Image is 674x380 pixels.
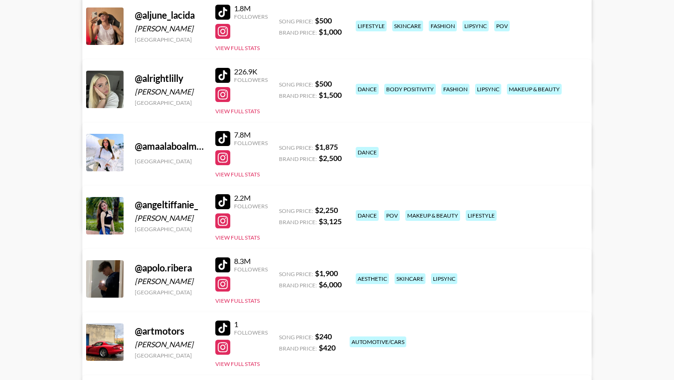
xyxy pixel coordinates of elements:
[462,21,489,31] div: lipsync
[215,297,260,304] button: View Full Stats
[315,142,338,151] strong: $ 1,875
[234,203,268,210] div: Followers
[234,4,268,13] div: 1.8M
[234,130,268,139] div: 7.8M
[356,147,379,158] div: dance
[350,336,406,347] div: automotive/cars
[279,270,313,278] span: Song Price:
[356,210,379,221] div: dance
[392,21,423,31] div: skincare
[356,21,387,31] div: lifestyle
[234,76,268,83] div: Followers
[135,325,204,337] div: @ artmotors
[475,84,501,95] div: lipsync
[234,329,268,336] div: Followers
[384,84,436,95] div: body positivity
[135,199,204,211] div: @ angeltiffanie_
[279,155,317,162] span: Brand Price:
[315,16,332,25] strong: $ 500
[279,207,313,214] span: Song Price:
[135,213,204,223] div: [PERSON_NAME]
[135,140,204,152] div: @ amaalaboalmgd
[279,18,313,25] span: Song Price:
[135,99,204,106] div: [GEOGRAPHIC_DATA]
[319,90,342,99] strong: $ 1,500
[315,269,338,278] strong: $ 1,900
[279,219,317,226] span: Brand Price:
[319,153,342,162] strong: $ 2,500
[319,280,342,289] strong: $ 6,000
[279,144,313,151] span: Song Price:
[315,332,332,341] strong: $ 240
[135,24,204,33] div: [PERSON_NAME]
[279,92,317,99] span: Brand Price:
[234,256,268,266] div: 8.3M
[466,210,497,221] div: lifestyle
[319,343,336,352] strong: $ 420
[319,27,342,36] strong: $ 1,000
[135,226,204,233] div: [GEOGRAPHIC_DATA]
[441,84,469,95] div: fashion
[234,13,268,20] div: Followers
[507,84,562,95] div: makeup & beauty
[234,320,268,329] div: 1
[215,360,260,367] button: View Full Stats
[234,193,268,203] div: 2.2M
[279,282,317,289] span: Brand Price:
[405,210,460,221] div: makeup & beauty
[135,158,204,165] div: [GEOGRAPHIC_DATA]
[429,21,457,31] div: fashion
[215,171,260,178] button: View Full Stats
[319,217,342,226] strong: $ 3,125
[135,36,204,43] div: [GEOGRAPHIC_DATA]
[135,340,204,349] div: [PERSON_NAME]
[135,262,204,274] div: @ apolo.ribera
[234,67,268,76] div: 226.9K
[279,81,313,88] span: Song Price:
[234,266,268,273] div: Followers
[356,84,379,95] div: dance
[234,139,268,146] div: Followers
[215,108,260,115] button: View Full Stats
[384,210,400,221] div: pov
[215,44,260,51] button: View Full Stats
[135,9,204,21] div: @ aljune_lacida
[431,273,457,284] div: lipsync
[279,345,317,352] span: Brand Price:
[494,21,510,31] div: pov
[135,352,204,359] div: [GEOGRAPHIC_DATA]
[135,73,204,84] div: @ alrightlilly
[315,79,332,88] strong: $ 500
[135,87,204,96] div: [PERSON_NAME]
[135,277,204,286] div: [PERSON_NAME]
[315,205,338,214] strong: $ 2,250
[215,234,260,241] button: View Full Stats
[279,334,313,341] span: Song Price:
[279,29,317,36] span: Brand Price:
[356,273,389,284] div: aesthetic
[135,289,204,296] div: [GEOGRAPHIC_DATA]
[395,273,425,284] div: skincare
